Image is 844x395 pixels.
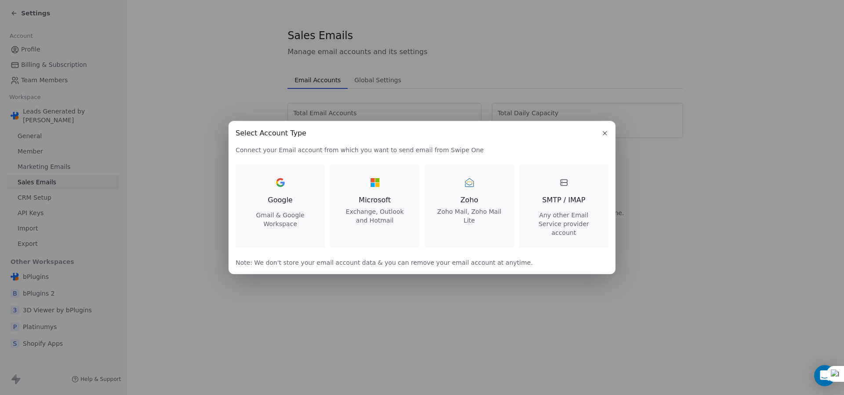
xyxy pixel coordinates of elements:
span: Gmail & Google Workspace [246,211,314,228]
span: Microsoft [341,195,409,205]
span: Exchange, Outlook and Hotmail [341,207,409,225]
span: Any other Email Service provider account [530,211,598,237]
span: Note: We don't store your email account data & you can remove your email account at anytime. [236,258,608,267]
span: Connect your Email account from which you want to send email from Swipe One [236,146,608,154]
span: Zoho [435,195,503,205]
span: Select Account Type [236,128,306,139]
span: Zoho Mail, Zoho Mail Lite [435,207,503,225]
span: SMTP / IMAP [542,195,585,205]
span: Google [268,195,292,205]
